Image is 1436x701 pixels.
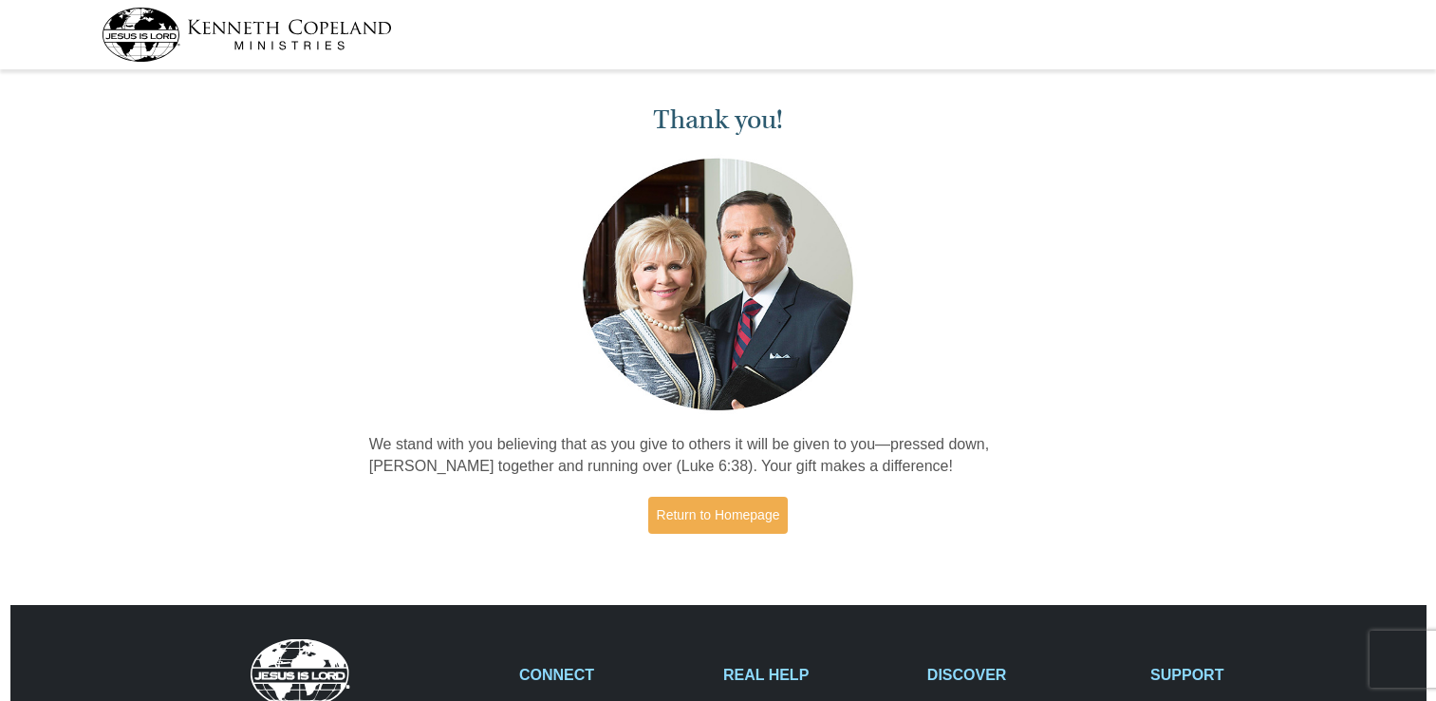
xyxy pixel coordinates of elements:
[927,666,1130,684] h2: DISCOVER
[648,497,789,534] a: Return to Homepage
[102,8,392,62] img: kcm-header-logo.svg
[369,434,1068,478] p: We stand with you believing that as you give to others it will be given to you—pressed down, [PER...
[369,104,1068,136] h1: Thank you!
[1150,666,1334,684] h2: SUPPORT
[519,666,703,684] h2: CONNECT
[578,154,858,415] img: Kenneth and Gloria
[723,666,907,684] h2: REAL HELP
